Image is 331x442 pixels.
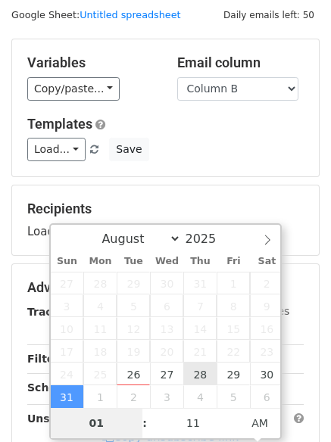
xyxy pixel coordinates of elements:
[27,279,304,296] h5: Advanced
[51,363,84,385] span: August 24, 2025
[150,363,183,385] span: August 27, 2025
[83,272,117,294] span: July 28, 2025
[250,385,283,408] span: September 6, 2025
[177,54,304,71] h5: Email column
[183,257,217,266] span: Thu
[83,340,117,363] span: August 18, 2025
[27,306,78,318] strong: Tracking
[255,369,331,442] iframe: Chat Widget
[27,201,304,217] h5: Recipients
[27,116,92,132] a: Templates
[80,9,180,20] a: Untitled spreadsheet
[51,257,84,266] span: Sun
[217,340,250,363] span: August 22, 2025
[11,9,181,20] small: Google Sheet:
[217,257,250,266] span: Fri
[117,317,150,340] span: August 12, 2025
[250,272,283,294] span: August 2, 2025
[83,294,117,317] span: August 4, 2025
[27,381,82,394] strong: Schedule
[150,385,183,408] span: September 3, 2025
[27,77,120,101] a: Copy/paste...
[27,201,304,240] div: Loading...
[27,412,101,425] strong: Unsubscribe
[27,138,86,161] a: Load...
[117,257,150,266] span: Tue
[217,294,250,317] span: August 8, 2025
[250,294,283,317] span: August 9, 2025
[183,294,217,317] span: August 7, 2025
[51,340,84,363] span: August 17, 2025
[150,272,183,294] span: July 30, 2025
[27,54,155,71] h5: Variables
[117,294,150,317] span: August 5, 2025
[117,272,150,294] span: July 29, 2025
[51,408,143,438] input: Hour
[183,363,217,385] span: August 28, 2025
[181,232,236,246] input: Year
[239,408,281,438] span: Click to toggle
[250,317,283,340] span: August 16, 2025
[150,317,183,340] span: August 13, 2025
[117,340,150,363] span: August 19, 2025
[183,317,217,340] span: August 14, 2025
[150,294,183,317] span: August 6, 2025
[27,353,66,365] strong: Filters
[217,363,250,385] span: August 29, 2025
[83,385,117,408] span: September 1, 2025
[250,363,283,385] span: August 30, 2025
[183,385,217,408] span: September 4, 2025
[51,294,84,317] span: August 3, 2025
[150,340,183,363] span: August 20, 2025
[51,385,84,408] span: August 31, 2025
[83,317,117,340] span: August 11, 2025
[150,257,183,266] span: Wed
[51,272,84,294] span: July 27, 2025
[51,317,84,340] span: August 10, 2025
[147,408,239,438] input: Minute
[109,138,148,161] button: Save
[183,340,217,363] span: August 21, 2025
[217,272,250,294] span: August 1, 2025
[117,385,150,408] span: September 2, 2025
[250,340,283,363] span: August 23, 2025
[83,257,117,266] span: Mon
[183,272,217,294] span: July 31, 2025
[117,363,150,385] span: August 26, 2025
[217,317,250,340] span: August 15, 2025
[218,9,320,20] a: Daily emails left: 50
[217,385,250,408] span: September 5, 2025
[218,7,320,23] span: Daily emails left: 50
[250,257,283,266] span: Sat
[142,408,147,438] span: :
[83,363,117,385] span: August 25, 2025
